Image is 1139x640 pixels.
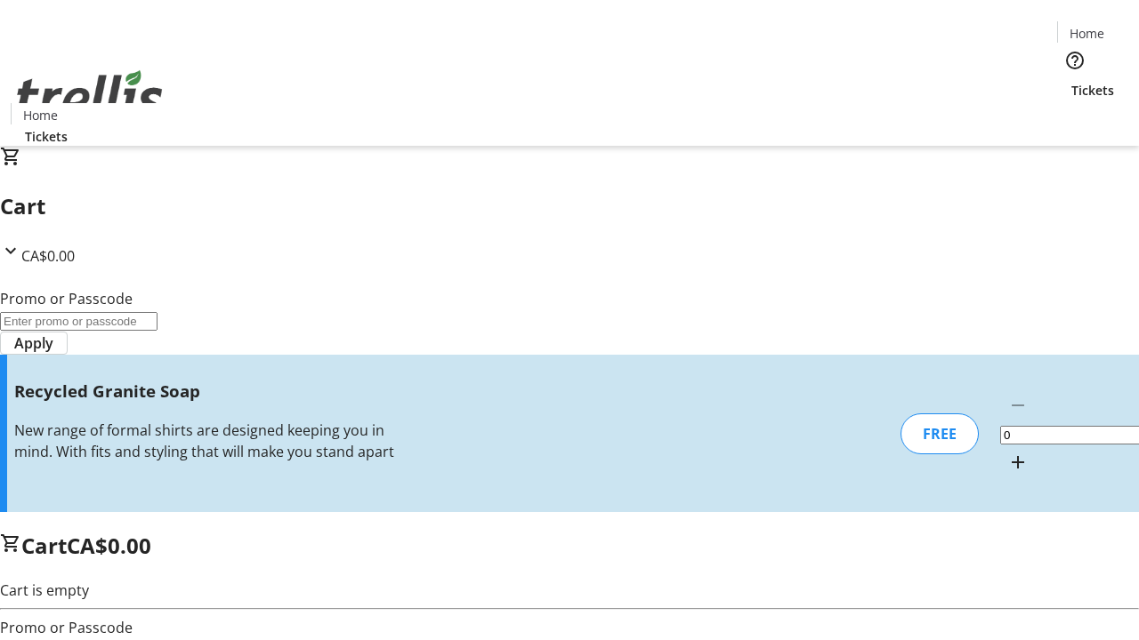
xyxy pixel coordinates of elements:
button: Increment by one [1000,444,1036,480]
a: Tickets [11,127,82,146]
button: Cart [1057,100,1093,135]
span: Apply [14,332,53,354]
div: New range of formal shirts are designed keeping you in mind. With fits and styling that will make... [14,420,403,462]
span: Home [1070,24,1104,43]
span: Tickets [25,127,68,146]
img: Orient E2E Organization kN1tKJHOwe's Logo [11,51,169,140]
span: CA$0.00 [67,531,151,560]
span: Home [23,106,58,124]
span: Tickets [1071,81,1114,100]
span: CA$0.00 [21,246,75,266]
a: Tickets [1057,81,1128,100]
a: Home [12,106,69,124]
button: Help [1057,43,1093,78]
div: FREE [901,413,979,454]
a: Home [1058,24,1115,43]
h3: Recycled Granite Soap [14,379,403,404]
